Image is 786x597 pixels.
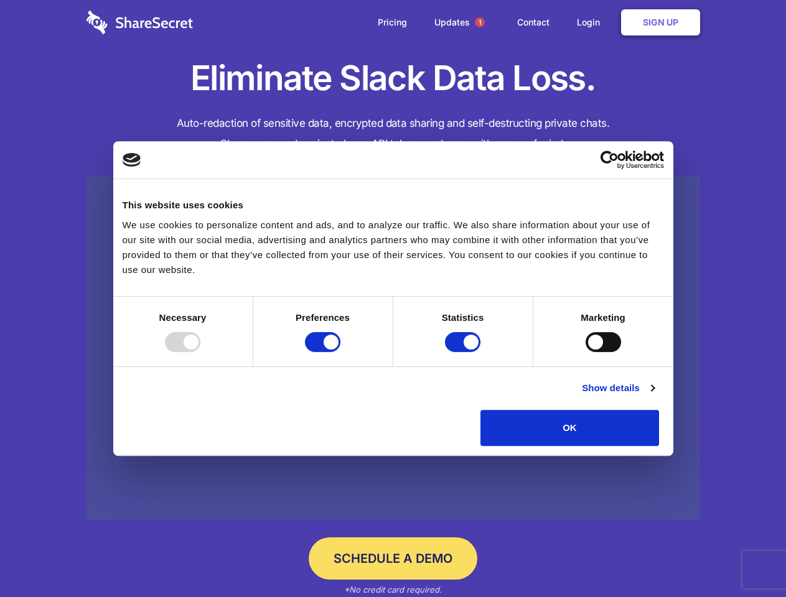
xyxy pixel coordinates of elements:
img: logo-wordmark-white-trans-d4663122ce5f474addd5e946df7df03e33cb6a1c49d2221995e7729f52c070b2.svg [87,11,193,34]
a: Login [564,3,619,42]
strong: Necessary [159,312,207,323]
button: OK [480,410,659,446]
a: Wistia video thumbnail [87,175,700,521]
strong: Preferences [296,312,350,323]
div: We use cookies to personalize content and ads, and to analyze our traffic. We also share informat... [123,218,664,277]
a: Pricing [365,3,419,42]
a: Contact [505,3,562,42]
strong: Marketing [581,312,625,323]
h1: Eliminate Slack Data Loss. [87,56,700,101]
a: Usercentrics Cookiebot - opens in a new window [555,150,664,169]
div: This website uses cookies [123,198,664,213]
a: Sign Up [621,9,700,35]
img: logo [123,153,141,167]
a: Show details [582,381,654,396]
em: *No credit card required. [344,585,442,595]
a: Schedule a Demo [309,537,477,580]
span: 1 [475,17,485,27]
h4: Auto-redaction of sensitive data, encrypted data sharing and self-destructing private chats. Shar... [87,113,700,154]
strong: Statistics [442,312,484,323]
